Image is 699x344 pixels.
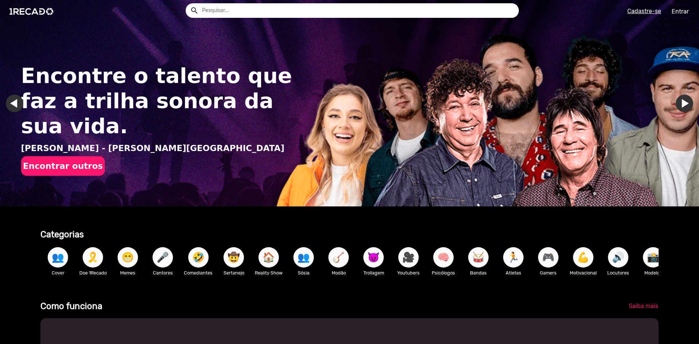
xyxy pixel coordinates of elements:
p: Modão [325,269,352,276]
p: Doe 1Recado [79,269,107,276]
p: Cantores [149,269,177,276]
span: 🤠 [228,247,240,268]
button: 👥 [48,247,68,268]
a: Ir para o próximo slide [676,95,693,112]
button: 🎤 [153,247,173,268]
span: 📸 [647,247,659,268]
span: 🎤 [157,247,169,268]
a: Entrar [667,5,694,18]
p: Modelos [639,269,667,276]
p: Memes [114,269,142,276]
button: Example home icon [187,4,200,16]
button: 🏠 [258,247,279,268]
b: Categorias [40,229,84,240]
span: 🏃 [507,247,520,268]
span: 🎮 [542,247,554,268]
p: Youtubers [395,269,422,276]
span: 😁 [122,247,134,268]
span: 👥 [297,247,310,268]
span: Saiba mais [629,303,658,309]
b: Como funciona [40,301,102,311]
button: 🔊 [608,247,628,268]
u: Cadastre-se [627,8,661,15]
span: 😈 [367,247,380,268]
button: 💪 [573,247,593,268]
button: 🎮 [538,247,558,268]
p: Bandas [465,269,492,276]
span: 🎗️ [87,247,99,268]
p: Cover [44,269,72,276]
a: Ir para o último slide [6,95,23,112]
p: Gamers [534,269,562,276]
button: 😁 [118,247,138,268]
button: 🥁 [468,247,489,268]
p: Sertanejo [220,269,248,276]
p: Sósia [290,269,317,276]
button: 🎥 [398,247,419,268]
button: 📸 [643,247,663,268]
p: [PERSON_NAME] - [PERSON_NAME][GEOGRAPHIC_DATA] [21,142,301,155]
h1: Encontre o talento que faz a trilha sonora da sua vida. [21,63,301,139]
span: 🧠 [437,247,450,268]
p: Atletas [499,269,527,276]
p: Reality Show [255,269,283,276]
button: 🤠 [224,247,244,268]
span: 🔊 [612,247,624,268]
p: Psicólogos [430,269,457,276]
mat-icon: Example home icon [190,6,199,15]
button: Encontrar outros [21,156,105,176]
span: 💪 [577,247,589,268]
span: 🪕 [332,247,345,268]
p: Locutores [604,269,632,276]
button: 🤣 [188,247,209,268]
span: 🎥 [402,247,415,268]
span: 👥 [52,247,64,268]
button: 👥 [293,247,314,268]
button: 🎗️ [83,247,103,268]
span: 🏠 [262,247,275,268]
p: Motivacional [569,269,597,276]
input: Pesquisar... [197,3,519,18]
button: 😈 [363,247,384,268]
button: 🪕 [328,247,349,268]
span: 🥁 [472,247,485,268]
p: Comediantes [184,269,213,276]
button: 🧠 [433,247,454,268]
button: 🏃 [503,247,524,268]
p: Trollagem [360,269,387,276]
a: Saiba mais [623,300,664,313]
span: 🤣 [192,247,205,268]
